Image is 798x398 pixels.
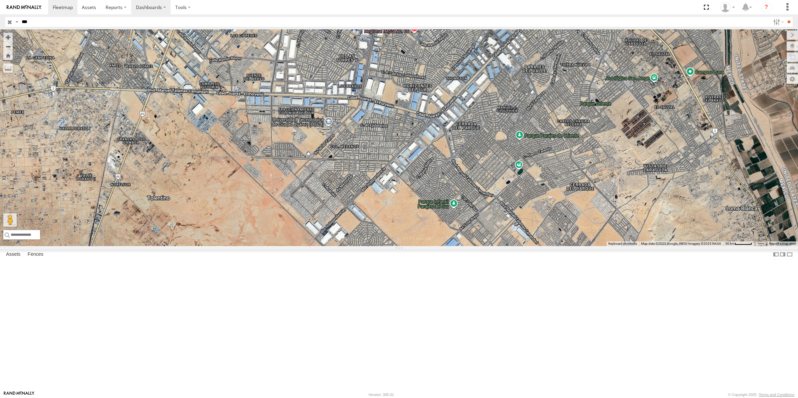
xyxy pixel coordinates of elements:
div: Roberto Garcia [718,2,737,12]
a: Terms [757,242,764,245]
a: Terms and Conditions [759,393,794,397]
div: © Copyright 2025 - [728,393,794,397]
i: ? [761,2,772,13]
label: Map Settings [787,74,798,84]
label: Hide Summary Table [786,249,793,259]
a: Report a map error [769,242,796,245]
label: Dock Summary Table to the Left [773,249,779,259]
a: Visit our Website [4,391,34,398]
label: Dock Summary Table to the Right [779,249,786,259]
button: Zoom in [3,33,13,42]
button: Zoom Home [3,51,13,60]
label: Search Query [14,17,19,27]
label: Search Filter Options [771,17,785,27]
button: Keyboard shortcuts [608,241,637,246]
label: Assets [3,250,24,259]
button: Drag Pegman onto the map to open Street View [3,213,17,227]
span: 50 km [725,242,735,245]
span: Map data ©2025 Google, INEGI Imagery ©2025 NASA [641,242,721,245]
label: Fences [24,250,47,259]
img: rand-logo.svg [7,5,41,10]
button: Map Scale: 50 km per 48 pixels [723,241,754,246]
button: Zoom out [3,42,13,51]
div: Version: 305.01 [369,393,394,397]
label: Measure [3,63,13,73]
